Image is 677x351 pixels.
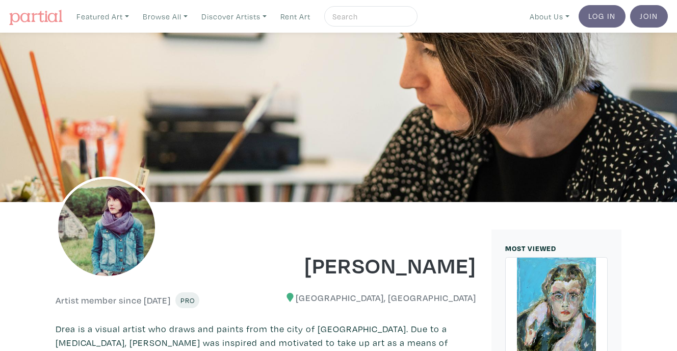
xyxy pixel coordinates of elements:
[331,10,408,23] input: Search
[630,5,668,28] a: Join
[180,295,195,305] span: Pro
[274,251,477,279] h1: [PERSON_NAME]
[56,295,171,306] h6: Artist member since [DATE]
[72,6,134,27] a: Featured Art
[138,6,192,27] a: Browse All
[505,243,556,253] small: MOST VIEWED
[197,6,271,27] a: Discover Artists
[56,177,158,279] img: phpThumb.php
[276,6,315,27] a: Rent Art
[525,6,574,27] a: About Us
[274,292,477,304] h6: [GEOGRAPHIC_DATA], [GEOGRAPHIC_DATA]
[579,5,626,28] a: Log In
